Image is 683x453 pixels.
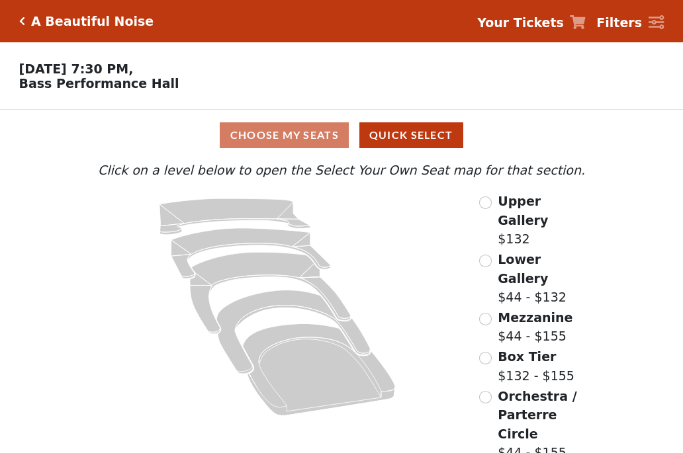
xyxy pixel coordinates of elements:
[243,324,396,416] path: Orchestra / Parterre Circle - Seats Available: 30
[359,122,463,148] button: Quick Select
[498,347,574,385] label: $132 - $155
[498,252,548,286] span: Lower Gallery
[498,250,588,307] label: $44 - $132
[477,15,564,30] strong: Your Tickets
[498,349,556,364] span: Box Tier
[477,13,586,32] a: Your Tickets
[19,17,25,26] a: Click here to go back to filters
[498,308,572,346] label: $44 - $155
[498,310,572,325] span: Mezzanine
[498,192,588,249] label: $132
[498,389,576,441] span: Orchestra / Parterre Circle
[95,161,588,180] p: Click on a level below to open the Select Your Own Seat map for that section.
[171,228,331,278] path: Lower Gallery - Seats Available: 117
[498,194,548,227] span: Upper Gallery
[596,15,642,30] strong: Filters
[596,13,664,32] a: Filters
[31,14,154,29] h5: A Beautiful Noise
[159,198,310,235] path: Upper Gallery - Seats Available: 155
